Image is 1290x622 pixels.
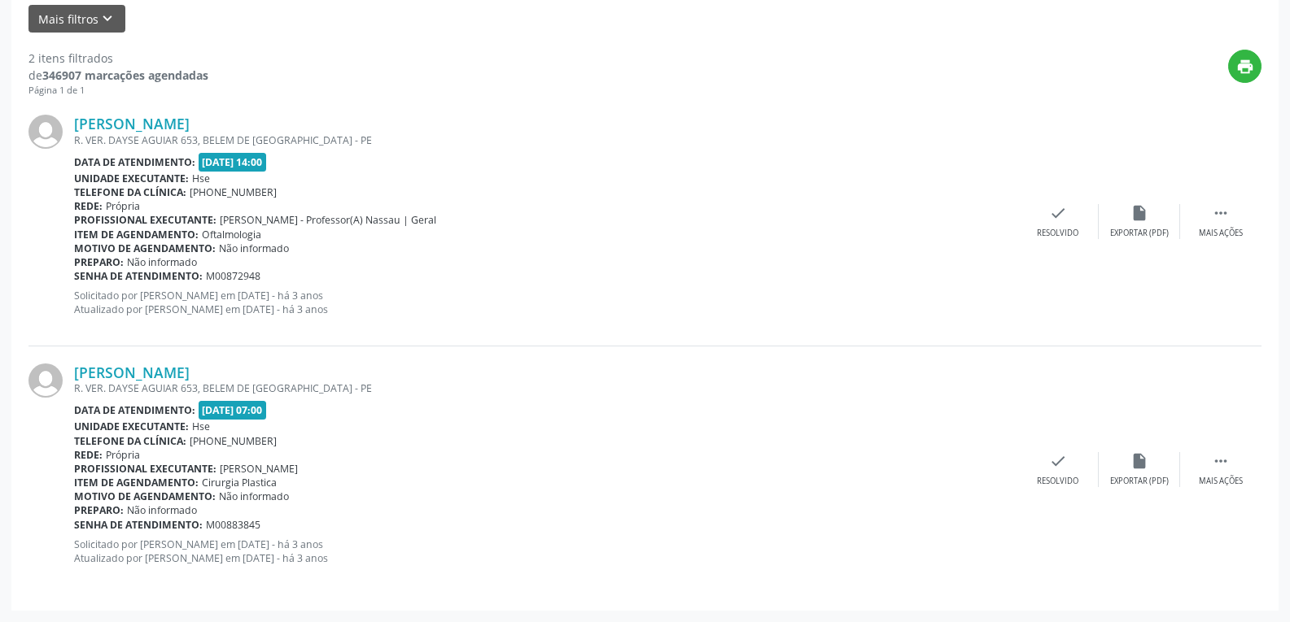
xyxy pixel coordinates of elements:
[74,489,216,503] b: Motivo de agendamento:
[199,401,267,420] span: [DATE] 07:00
[1199,228,1243,239] div: Mais ações
[1236,58,1254,76] i: print
[220,462,298,476] span: [PERSON_NAME]
[74,420,189,433] b: Unidade executante:
[202,228,261,241] span: Oftalmologia
[106,448,140,462] span: Própria
[74,255,124,269] b: Preparo:
[219,489,289,503] span: Não informado
[28,67,208,84] div: de
[1037,476,1078,487] div: Resolvido
[74,185,186,199] b: Telefone da clínica:
[74,503,124,517] b: Preparo:
[1110,476,1169,487] div: Exportar (PDF)
[74,269,203,283] b: Senha de atendimento:
[127,503,197,517] span: Não informado
[28,5,125,33] button: Mais filtroskeyboard_arrow_down
[1212,452,1230,470] i: 
[192,172,210,185] span: Hse
[1130,204,1148,222] i: insert_drive_file
[1049,204,1067,222] i: check
[1199,476,1243,487] div: Mais ações
[74,228,199,241] b: Item de agendamento:
[42,67,208,83] strong: 346907 marcações agendadas
[199,153,267,172] span: [DATE] 14:00
[127,255,197,269] span: Não informado
[202,476,277,489] span: Cirurgia Plastica
[74,199,103,213] b: Rede:
[220,213,436,227] span: [PERSON_NAME] - Professor(A) Nassau | Geral
[74,448,103,462] b: Rede:
[74,172,189,185] b: Unidade executante:
[74,403,195,417] b: Data de atendimento:
[74,476,199,489] b: Item de agendamento:
[192,420,210,433] span: Hse
[1037,228,1078,239] div: Resolvido
[74,241,216,255] b: Motivo de agendamento:
[106,199,140,213] span: Própria
[219,241,289,255] span: Não informado
[28,115,63,149] img: img
[74,537,1017,565] p: Solicitado por [PERSON_NAME] em [DATE] - há 3 anos Atualizado por [PERSON_NAME] em [DATE] - há 3 ...
[206,518,260,532] span: M00883845
[98,10,116,28] i: keyboard_arrow_down
[74,213,216,227] b: Profissional executante:
[28,50,208,67] div: 2 itens filtrados
[190,185,277,199] span: [PHONE_NUMBER]
[74,289,1017,316] p: Solicitado por [PERSON_NAME] em [DATE] - há 3 anos Atualizado por [PERSON_NAME] em [DATE] - há 3 ...
[1212,204,1230,222] i: 
[74,133,1017,147] div: R. VER. DAYSE AGUIAR 653, BELEM DE [GEOGRAPHIC_DATA] - PE
[206,269,260,283] span: M00872948
[74,115,190,133] a: [PERSON_NAME]
[1049,452,1067,470] i: check
[74,381,1017,395] div: R. VER. DAYSE AGUIAR 653, BELEM DE [GEOGRAPHIC_DATA] - PE
[190,434,277,448] span: [PHONE_NUMBER]
[74,518,203,532] b: Senha de atendimento:
[74,462,216,476] b: Profissional executante:
[74,434,186,448] b: Telefone da clínica:
[1110,228,1169,239] div: Exportar (PDF)
[74,363,190,381] a: [PERSON_NAME]
[28,84,208,98] div: Página 1 de 1
[28,363,63,398] img: img
[1228,50,1262,83] button: print
[74,155,195,169] b: Data de atendimento:
[1130,452,1148,470] i: insert_drive_file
